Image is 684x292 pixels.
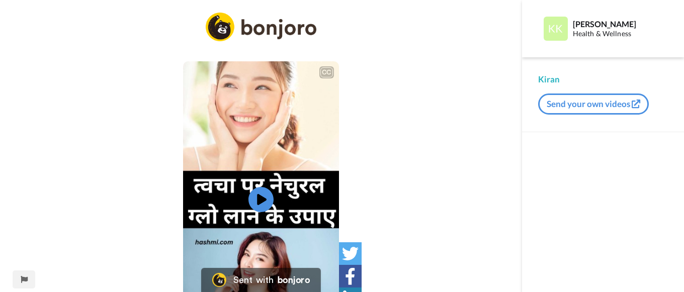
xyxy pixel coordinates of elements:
div: CC [320,67,333,77]
img: logo_full.png [206,13,316,41]
button: Send your own videos [538,93,649,115]
div: [PERSON_NAME] [573,19,667,29]
a: Bonjoro LogoSent withbonjoro [201,268,321,292]
img: Profile Image [544,17,568,41]
div: Kiran [538,73,668,85]
div: Health & Wellness [573,30,667,38]
img: Bonjoro Logo [212,273,226,287]
div: bonjoro [278,275,310,284]
div: Sent with [233,275,274,284]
